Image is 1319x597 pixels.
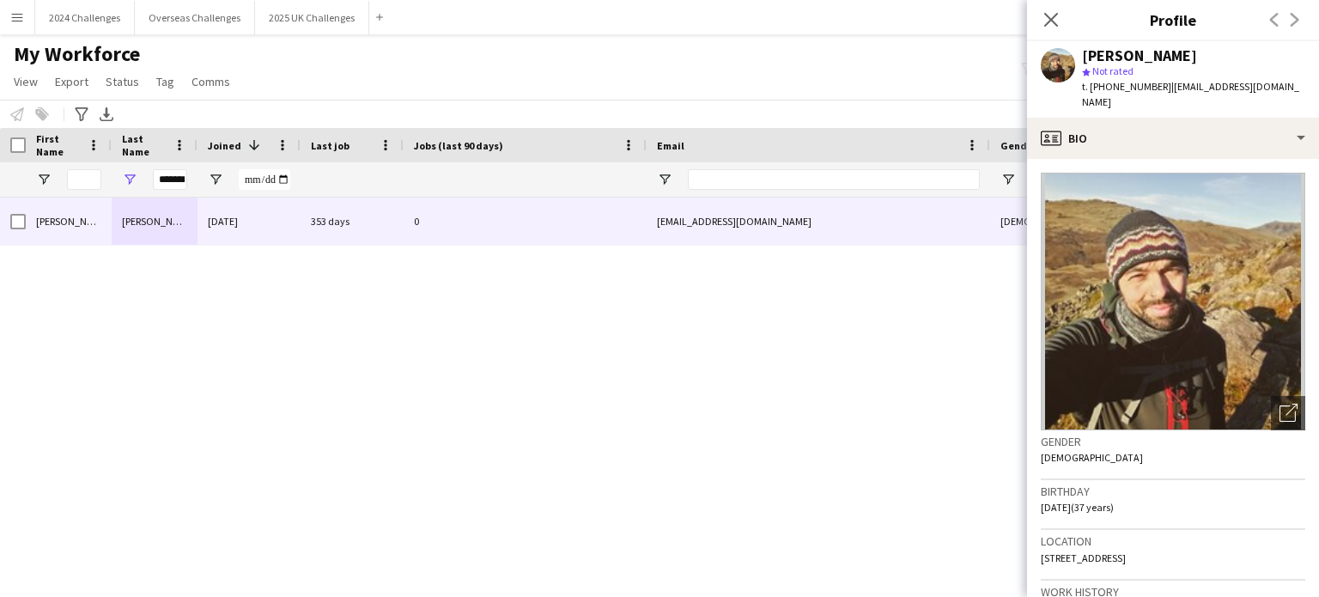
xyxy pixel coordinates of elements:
h3: Location [1041,533,1305,549]
span: Gender [1000,139,1037,152]
div: Open photos pop-in [1271,396,1305,430]
div: 353 days [301,198,404,245]
span: Last job [311,139,350,152]
app-action-btn: Advanced filters [71,104,92,125]
span: My Workforce [14,41,140,67]
div: [PERSON_NAME] [1082,48,1197,64]
button: Open Filter Menu [208,172,223,187]
div: [DEMOGRAPHIC_DATA] [990,198,1076,245]
span: | [EMAIL_ADDRESS][DOMAIN_NAME] [1082,80,1299,108]
span: Status [106,74,139,89]
h3: Birthday [1041,484,1305,499]
div: Bio [1027,118,1319,159]
span: First Name [36,132,81,158]
button: 2024 Challenges [35,1,135,34]
a: View [7,70,45,93]
span: [STREET_ADDRESS] [1041,551,1126,564]
a: Comms [185,70,237,93]
input: Joined Filter Input [239,169,290,190]
button: Open Filter Menu [36,172,52,187]
span: View [14,74,38,89]
div: [PERSON_NAME] [112,198,198,245]
div: [DATE] [198,198,301,245]
button: Open Filter Menu [1000,172,1016,187]
button: Open Filter Menu [657,172,672,187]
span: t. [PHONE_NUMBER] [1082,80,1171,93]
span: [DEMOGRAPHIC_DATA] [1041,451,1143,464]
span: Email [657,139,684,152]
a: Status [99,70,146,93]
img: Crew avatar or photo [1041,173,1305,430]
app-action-btn: Export XLSX [96,104,117,125]
div: [PERSON_NAME] [26,198,112,245]
span: Comms [191,74,230,89]
div: 0 [404,198,647,245]
a: Tag [149,70,181,93]
div: [EMAIL_ADDRESS][DOMAIN_NAME] [647,198,990,245]
button: 2025 UK Challenges [255,1,369,34]
span: Jobs (last 90 days) [414,139,503,152]
h3: Gender [1041,434,1305,449]
button: Open Filter Menu [122,172,137,187]
button: Overseas Challenges [135,1,255,34]
span: Last Name [122,132,167,158]
span: Export [55,74,88,89]
input: First Name Filter Input [67,169,101,190]
span: Not rated [1092,64,1134,77]
a: Export [48,70,95,93]
input: Last Name Filter Input [153,169,187,190]
span: Joined [208,139,241,152]
span: [DATE] (37 years) [1041,501,1114,514]
input: Email Filter Input [688,169,980,190]
span: Tag [156,74,174,89]
h3: Profile [1027,9,1319,31]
